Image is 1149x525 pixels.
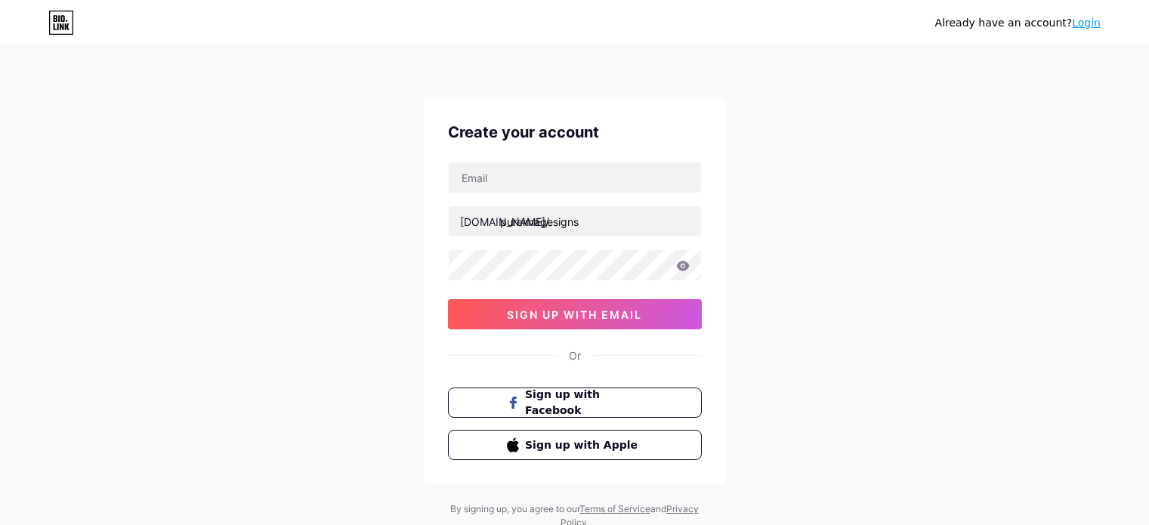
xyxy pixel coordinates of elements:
div: [DOMAIN_NAME]/ [460,214,549,230]
button: Sign up with Facebook [448,388,702,418]
span: Sign up with Facebook [525,387,642,418]
div: Create your account [448,121,702,144]
span: Sign up with Apple [525,437,642,453]
button: sign up with email [448,299,702,329]
a: Terms of Service [579,503,650,514]
div: Or [569,347,581,363]
input: username [449,206,701,236]
button: Sign up with Apple [448,430,702,460]
span: sign up with email [507,308,642,321]
a: Login [1072,17,1101,29]
div: Already have an account? [935,15,1101,31]
input: Email [449,162,701,193]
